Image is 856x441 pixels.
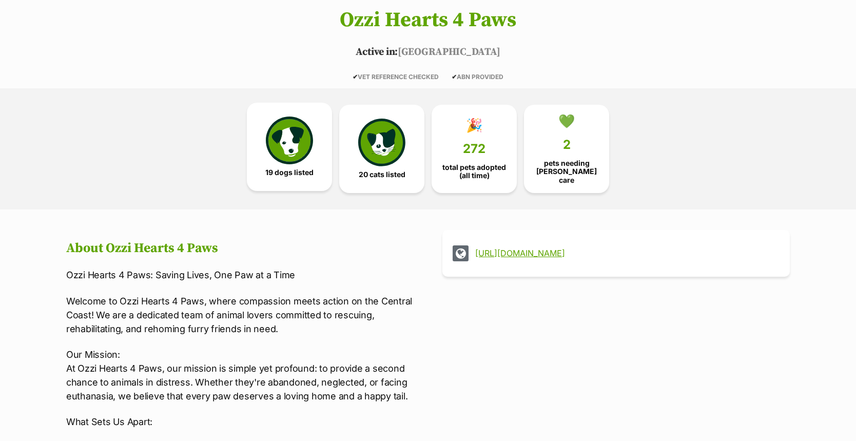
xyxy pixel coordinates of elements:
[452,73,503,81] span: ABN PROVIDED
[440,163,508,180] span: total pets adopted (all time)
[359,170,405,179] span: 20 cats listed
[524,105,609,193] a: 💚 2 pets needing [PERSON_NAME] care
[432,105,517,193] a: 🎉 272 total pets adopted (all time)
[358,119,405,166] img: cat-icon-068c71abf8fe30c970a85cd354bc8e23425d12f6e8612795f06af48be43a487a.svg
[51,9,805,31] h1: Ozzi Hearts 4 Paws
[463,142,485,156] span: 272
[265,168,314,177] span: 19 dogs listed
[66,415,414,429] p: What Sets Us Apart:
[66,241,414,256] h2: About Ozzi Hearts 4 Paws
[533,159,600,184] span: pets needing [PERSON_NAME] care
[266,117,313,164] img: petrescue-icon-eee76f85a60ef55c4a1927667547b313a7c0e82042636edf73dce9c88f694885.svg
[339,105,424,193] a: 20 cats listed
[356,46,398,59] span: Active in:
[475,248,775,258] a: [URL][DOMAIN_NAME]
[452,73,457,81] icon: ✔
[353,73,439,81] span: VET REFERENCE CHECKED
[66,294,414,336] p: Welcome to Ozzi Hearts 4 Paws, where compassion meets action on the Central Coast! We are a dedic...
[558,113,575,129] div: 💚
[66,348,414,403] p: Our Mission: At Ozzi Hearts 4 Paws, our mission is simple yet profound: to provide a second chanc...
[353,73,358,81] icon: ✔
[563,138,571,152] span: 2
[51,45,805,60] p: [GEOGRAPHIC_DATA]
[66,268,414,282] p: Ozzi Hearts 4 Paws: Saving Lives, One Paw at a Time
[247,103,332,191] a: 19 dogs listed
[466,118,482,133] div: 🎉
